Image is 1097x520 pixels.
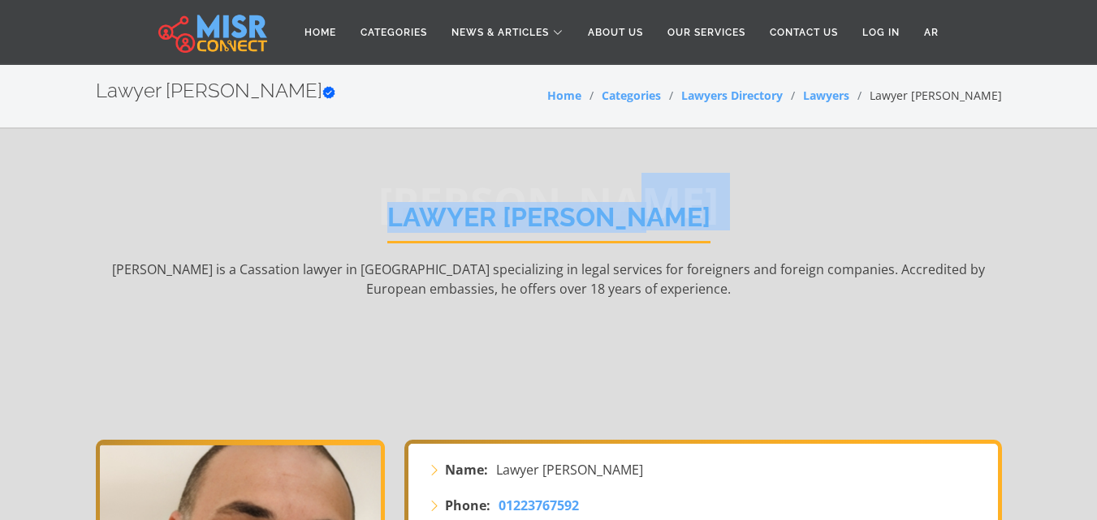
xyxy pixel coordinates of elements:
a: Categories [602,88,661,103]
a: Home [292,17,348,48]
a: Log in [850,17,912,48]
span: News & Articles [451,25,549,40]
a: About Us [576,17,655,48]
a: Our Services [655,17,758,48]
strong: Phone: [445,496,490,515]
li: Lawyer [PERSON_NAME] [849,87,1002,104]
span: 01223767592 [499,496,579,514]
a: News & Articles [439,17,576,48]
span: Lawyer [PERSON_NAME] [496,460,643,479]
p: [PERSON_NAME] is a Cassation lawyer in [GEOGRAPHIC_DATA] specializing in legal services for forei... [96,260,1002,415]
a: Home [547,88,581,103]
h1: Lawyer [PERSON_NAME] [387,202,710,243]
svg: Verified account [322,86,335,99]
a: Lawyers Directory [681,88,783,103]
a: Lawyers [803,88,849,103]
a: Categories [348,17,439,48]
strong: Name: [445,460,488,479]
img: main.misr_connect [158,12,267,53]
h2: Lawyer [PERSON_NAME] [96,80,335,103]
a: AR [912,17,951,48]
a: 01223767592 [499,496,579,515]
a: Contact Us [758,17,850,48]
